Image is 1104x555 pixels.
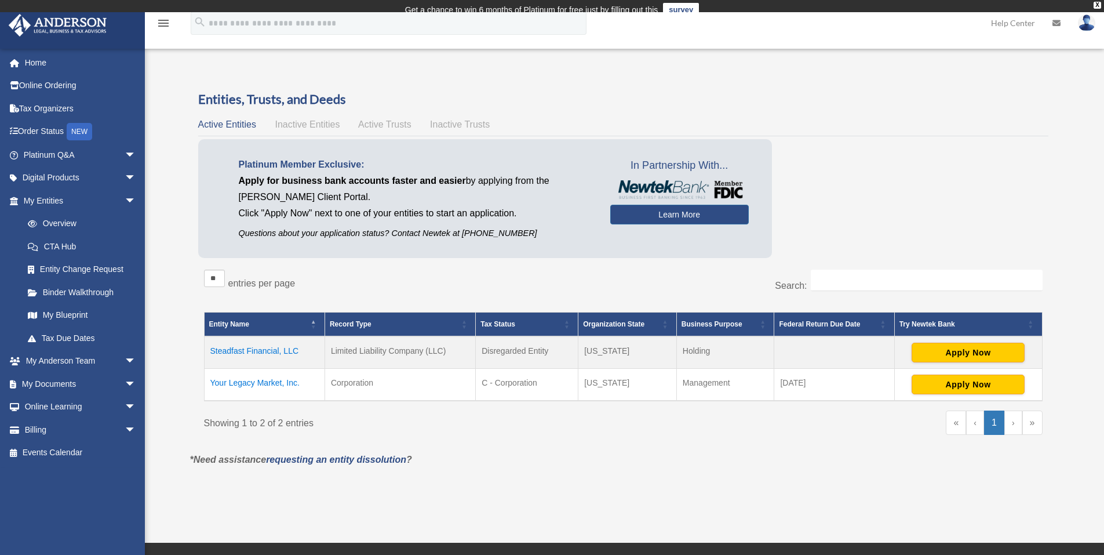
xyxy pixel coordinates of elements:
[682,320,742,328] span: Business Purpose
[476,313,578,337] th: Tax Status: Activate to sort
[8,120,154,144] a: Order StatusNEW
[198,119,256,129] span: Active Entities
[616,180,743,199] img: NewtekBankLogoSM.png
[8,189,148,212] a: My Entitiesarrow_drop_down
[5,14,110,37] img: Anderson Advisors Platinum Portal
[578,369,677,401] td: [US_STATE]
[779,320,860,328] span: Federal Return Due Date
[1004,411,1022,435] a: Next
[610,205,749,224] a: Learn More
[266,455,406,465] a: requesting an entity dissolution
[480,320,515,328] span: Tax Status
[16,304,148,327] a: My Blueprint
[190,455,412,465] em: *Need assistance ?
[325,313,475,337] th: Record Type: Activate to sort
[1094,2,1101,9] div: close
[676,313,774,337] th: Business Purpose: Activate to sort
[325,369,475,401] td: Corporation
[156,16,170,30] i: menu
[8,372,154,396] a: My Documentsarrow_drop_down
[946,411,966,435] a: First
[8,418,154,441] a: Billingarrow_drop_down
[1022,411,1043,435] a: Last
[8,350,154,373] a: My Anderson Teamarrow_drop_down
[16,212,142,235] a: Overview
[125,350,148,373] span: arrow_drop_down
[8,97,154,120] a: Tax Organizers
[8,166,154,190] a: Digital Productsarrow_drop_down
[16,327,148,350] a: Tax Due Dates
[8,396,154,419] a: Online Learningarrow_drop_down
[330,320,371,328] span: Record Type
[966,411,984,435] a: Previous
[912,343,1025,362] button: Apply Now
[204,369,325,401] td: Your Legacy Market, Inc.
[8,441,154,465] a: Events Calendar
[209,320,249,328] span: Entity Name
[275,119,340,129] span: Inactive Entities
[1078,14,1095,31] img: User Pic
[239,226,593,241] p: Questions about your application status? Contact Newtek at [PHONE_NUMBER]
[775,281,807,291] label: Search:
[774,369,894,401] td: [DATE]
[16,258,148,281] a: Entity Change Request
[204,336,325,369] td: Steadfast Financial, LLC
[239,157,593,173] p: Platinum Member Exclusive:
[476,336,578,369] td: Disregarded Entity
[774,313,894,337] th: Federal Return Due Date: Activate to sort
[156,20,170,30] a: menu
[125,396,148,419] span: arrow_drop_down
[358,119,411,129] span: Active Trusts
[899,317,1025,331] div: Try Newtek Bank
[239,173,593,205] p: by applying from the [PERSON_NAME] Client Portal.
[8,51,154,74] a: Home
[610,157,749,175] span: In Partnership With...
[194,16,206,28] i: search
[430,119,490,129] span: Inactive Trusts
[676,336,774,369] td: Holding
[239,205,593,222] p: Click "Apply Now" next to one of your entities to start an application.
[325,336,475,369] td: Limited Liability Company (LLC)
[405,3,658,17] div: Get a chance to win 6 months of Platinum for free just by filling out this
[8,74,154,97] a: Online Ordering
[204,411,615,431] div: Showing 1 to 2 of 2 entries
[239,176,466,186] span: Apply for business bank accounts faster and easier
[198,90,1048,108] h3: Entities, Trusts, and Deeds
[583,320,644,328] span: Organization State
[912,375,1025,394] button: Apply Now
[578,336,677,369] td: [US_STATE]
[204,313,325,337] th: Entity Name: Activate to invert sorting
[476,369,578,401] td: C - Corporation
[67,123,92,140] div: NEW
[984,411,1004,435] a: 1
[125,143,148,167] span: arrow_drop_down
[228,278,296,288] label: entries per page
[16,281,148,304] a: Binder Walkthrough
[8,143,154,166] a: Platinum Q&Aarrow_drop_down
[125,166,148,190] span: arrow_drop_down
[894,313,1042,337] th: Try Newtek Bank : Activate to sort
[676,369,774,401] td: Management
[663,3,699,17] a: survey
[16,235,148,258] a: CTA Hub
[125,418,148,442] span: arrow_drop_down
[578,313,677,337] th: Organization State: Activate to sort
[125,372,148,396] span: arrow_drop_down
[125,189,148,213] span: arrow_drop_down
